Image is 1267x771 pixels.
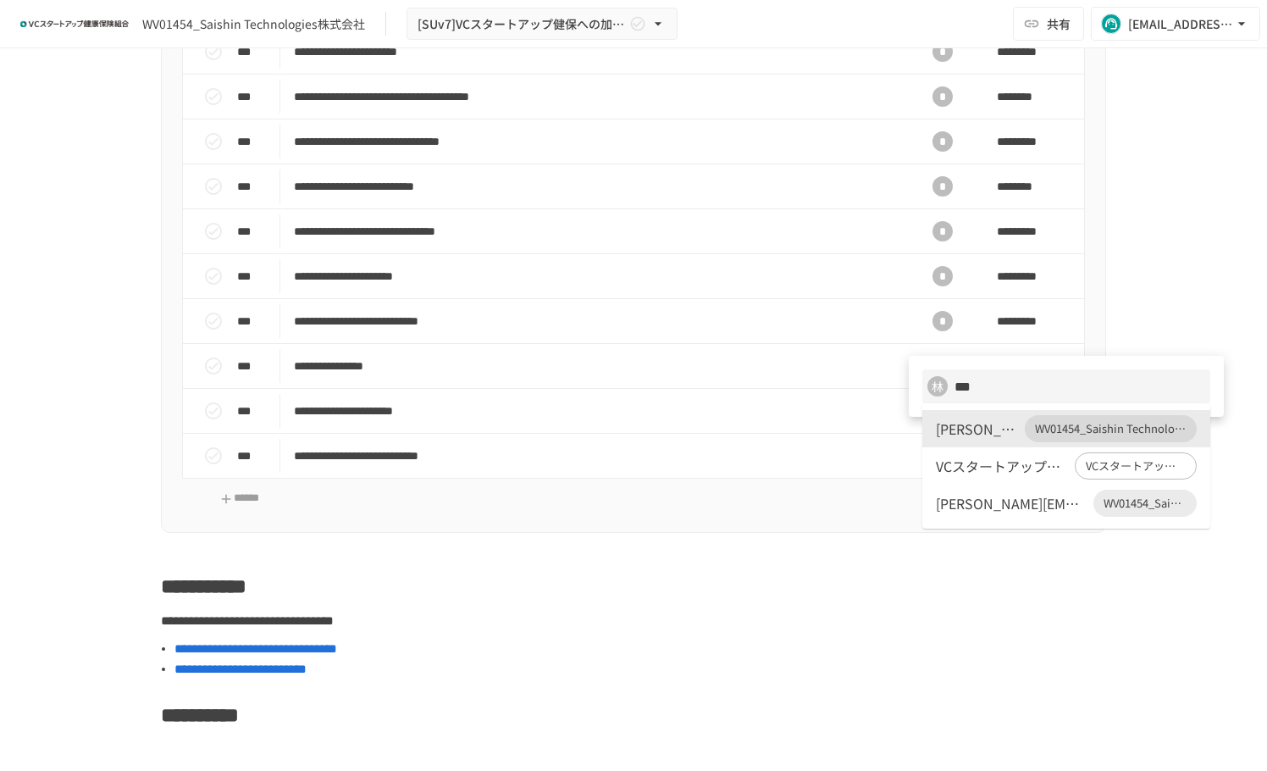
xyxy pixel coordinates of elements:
span: WV01454_Saishin Technologies株式会社 [1093,495,1197,512]
div: [PERSON_NAME] [936,419,1018,439]
div: 林 [927,376,948,397]
span: WV01454_Saishin Technologies株式会社 [1025,420,1197,437]
div: [PERSON_NAME][EMAIL_ADDRESS][DOMAIN_NAME] [936,493,1087,513]
span: VCスタートアップ健康保険組合 [1076,458,1196,474]
div: VCスタートアップ健康保険組合 [936,456,1068,476]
